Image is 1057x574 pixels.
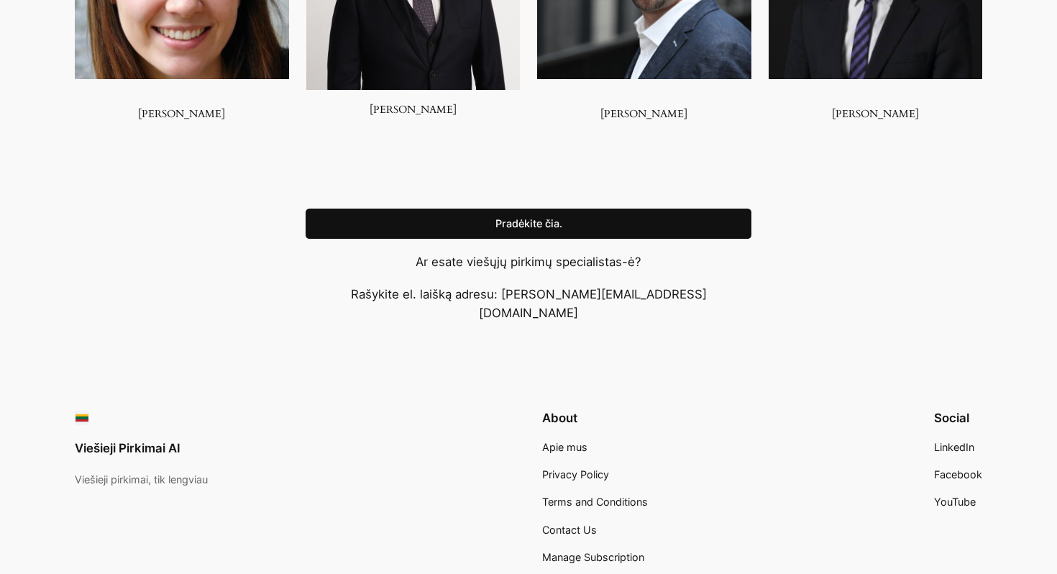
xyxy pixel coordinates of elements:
[75,411,89,425] img: Viešieji pirkimai logo
[542,522,597,538] a: Contact Us
[306,252,751,271] p: Ar esate viešųjų pirkimų specialistas-ė?
[934,467,982,483] a: Facebook
[542,494,648,510] a: Terms and Conditions
[934,411,982,425] h2: Social
[769,108,983,120] h3: [PERSON_NAME]
[934,439,982,511] nav: Footer navigation 3
[542,496,648,508] span: Terms and Conditions
[542,468,609,480] span: Privacy Policy
[542,524,597,536] span: Contact Us
[542,551,644,563] span: Manage Subscription
[542,550,644,565] a: Manage Subscription
[934,441,974,453] span: LinkedIn
[537,108,751,120] h3: [PERSON_NAME]
[306,209,751,239] a: Pradėkite čia.
[75,108,289,120] h3: [PERSON_NAME]
[542,467,609,483] a: Privacy Policy
[75,441,180,455] a: Viešieji Pirkimai AI
[306,285,751,322] p: Rašykite el. laišką adresu: [PERSON_NAME][EMAIL_ADDRESS][DOMAIN_NAME]
[75,472,208,488] p: Viešieji pirkimai, tik lengviau
[542,439,587,455] a: Apie mus
[934,494,976,510] a: YouTube
[542,441,587,453] span: Apie mus
[542,411,648,425] h2: About
[306,104,521,116] h3: [PERSON_NAME]
[934,468,982,480] span: Facebook
[934,496,976,508] span: YouTube
[934,439,974,455] a: LinkedIn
